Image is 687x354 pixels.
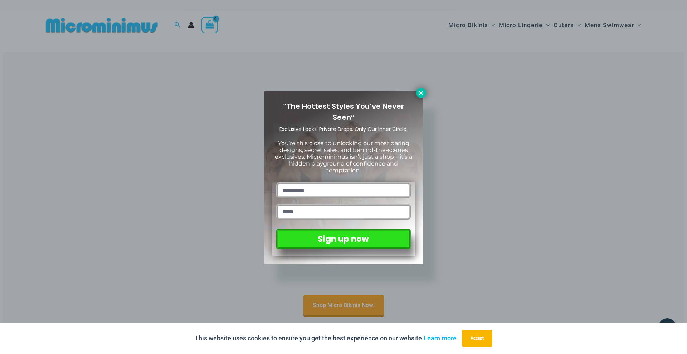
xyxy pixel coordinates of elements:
a: Learn more [424,334,457,342]
span: You’re this close to unlocking our most daring designs, secret sales, and behind-the-scenes exclu... [275,140,412,174]
button: Sign up now [276,229,410,249]
p: This website uses cookies to ensure you get the best experience on our website. [195,333,457,344]
button: Close [416,88,426,98]
span: Exclusive Looks. Private Drops. Only Our Inner Circle. [279,126,408,133]
button: Accept [462,330,492,347]
span: “The Hottest Styles You’ve Never Seen” [283,101,404,122]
